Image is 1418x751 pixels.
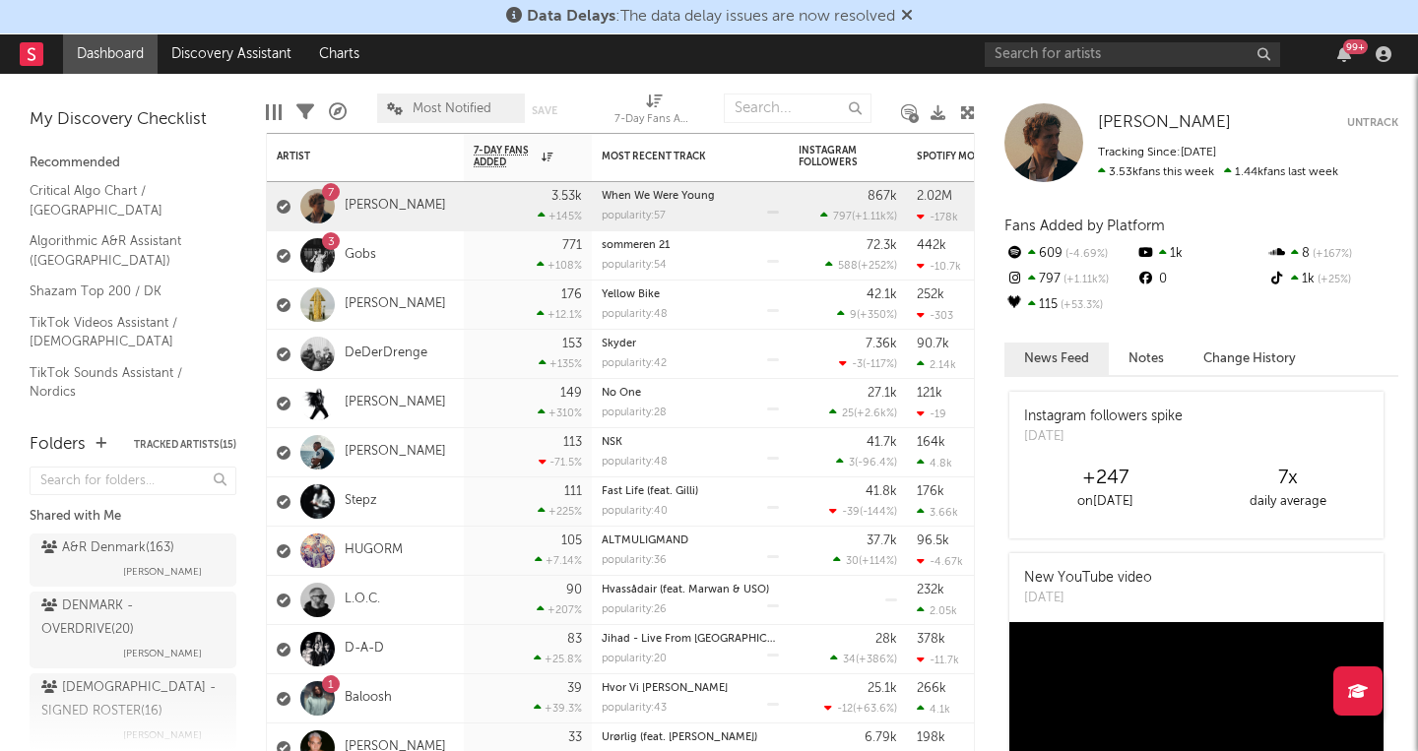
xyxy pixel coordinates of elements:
[866,359,894,370] span: -117 %
[830,653,897,665] div: ( )
[917,457,952,469] div: 4.8k
[917,534,949,547] div: 96.5k
[1315,275,1351,285] span: +25 %
[602,486,698,497] a: Fast Life (feat. Gilli)
[849,458,855,469] span: 3
[917,358,956,371] div: 2.14k
[917,731,945,744] div: 198k
[866,485,897,498] div: 41.8k
[724,94,871,123] input: Search...
[345,198,446,215] a: [PERSON_NAME]
[614,84,693,141] div: 7-Day Fans Added (7-Day Fans Added)
[858,458,894,469] span: -96.4 %
[825,259,897,272] div: ( )
[539,357,582,370] div: +135 %
[345,395,446,411] a: [PERSON_NAME]
[534,702,582,715] div: +39.3 %
[345,345,427,362] a: DeDerDrenge
[843,655,856,665] span: 34
[917,485,944,498] div: 176k
[567,633,582,646] div: 83
[602,289,779,300] div: Yellow Bike
[602,535,688,546] a: ALTMULIGMAND
[614,108,693,132] div: 7-Day Fans Added (7-Day Fans Added)
[917,584,944,596] div: 232k
[1058,300,1103,311] span: +53.3 %
[855,212,894,222] span: +1.11k %
[862,556,894,567] span: +114 %
[602,191,715,202] a: When We Were Young
[917,288,944,301] div: 252k
[602,506,668,517] div: popularity: 40
[867,288,897,301] div: 42.1k
[602,191,779,202] div: When We Were Young
[901,9,913,25] span: Dismiss
[345,247,376,264] a: Gobs
[917,260,961,273] div: -10.7k
[837,704,853,715] span: -12
[865,731,897,744] div: 6.79k
[30,505,236,529] div: Shared with Me
[1063,249,1108,260] span: -4.69 %
[30,673,236,750] a: [DEMOGRAPHIC_DATA] - SIGNED ROSTER(16)[PERSON_NAME]
[875,633,897,646] div: 28k
[868,387,897,400] div: 27.1k
[30,230,217,271] a: Algorithmic A&R Assistant ([GEOGRAPHIC_DATA])
[345,592,380,608] a: L.O.C.
[30,533,236,587] a: A&R Denmark(163)[PERSON_NAME]
[867,436,897,449] div: 41.7k
[1337,46,1351,62] button: 99+
[985,42,1280,67] input: Search for artists
[551,190,582,203] div: 3.53k
[917,654,959,666] div: -11.7k
[1004,292,1135,318] div: 115
[602,240,779,251] div: sommeren 21
[838,261,858,272] span: 588
[833,554,897,567] div: ( )
[527,9,615,25] span: Data Delays
[866,338,897,350] div: 7.36k
[1310,249,1352,260] span: +167 %
[413,102,491,115] span: Most Notified
[537,308,582,321] div: +12.1 %
[564,485,582,498] div: 111
[833,212,852,222] span: 797
[602,585,769,595] a: Hvassådair (feat. Marwan & USO)
[539,456,582,469] div: -71.5 %
[567,682,582,695] div: 39
[602,388,779,399] div: No One
[868,682,897,695] div: 25.1k
[602,683,728,694] a: Hvor Vi [PERSON_NAME]
[861,261,894,272] span: +252 %
[602,457,668,468] div: popularity: 48
[867,534,897,547] div: 37.7k
[345,690,392,707] a: Baloosh
[532,105,557,116] button: Save
[345,493,377,510] a: Stepz
[917,407,946,420] div: -19
[123,560,202,584] span: [PERSON_NAME]
[41,595,220,642] div: DENMARK - OVERDRIVE ( 20 )
[917,633,945,646] div: 378k
[266,84,282,141] div: Edit Columns
[856,704,894,715] span: +63.6 %
[41,536,174,560] div: A&R Denmark ( 163 )
[829,505,897,518] div: ( )
[1347,113,1398,133] button: Untrack
[537,603,582,616] div: +207 %
[1098,147,1216,158] span: Tracking Since: [DATE]
[917,555,963,568] div: -4.67k
[1014,467,1196,490] div: +247
[1004,343,1109,375] button: News Feed
[537,259,582,272] div: +108 %
[602,486,779,497] div: Fast Life (feat. Gilli)
[1098,166,1214,178] span: 3.53k fans this week
[1267,241,1398,267] div: 8
[538,407,582,419] div: +310 %
[1004,219,1165,233] span: Fans Added by Platform
[1184,343,1316,375] button: Change History
[602,388,641,399] a: No One
[30,467,236,495] input: Search for folders...
[538,505,582,518] div: +225 %
[329,84,347,141] div: A&R Pipeline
